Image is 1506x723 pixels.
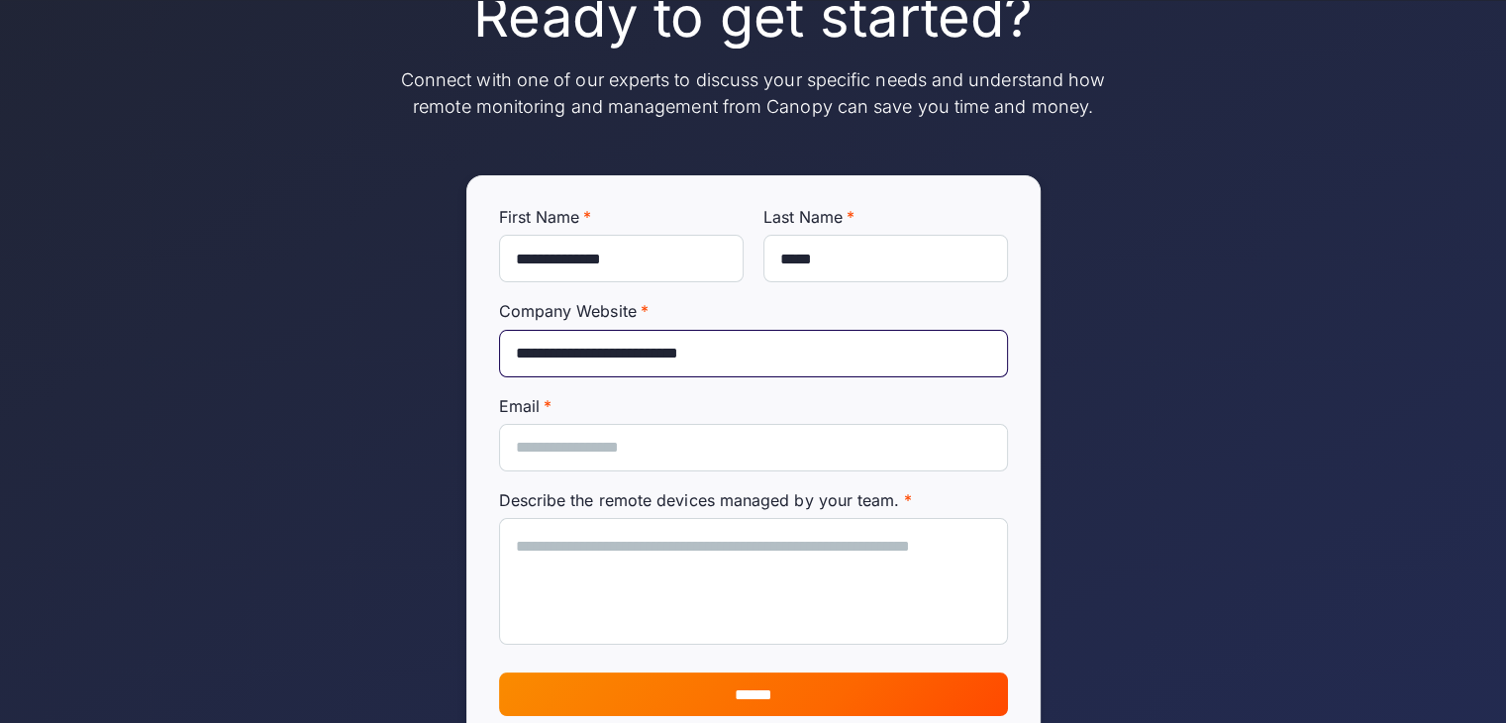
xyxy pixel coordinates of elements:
[499,207,580,227] span: First Name
[763,207,844,227] span: Last Name
[397,66,1110,120] p: Connect with one of our experts to discuss your specific needs and understand how remote monitori...
[499,396,540,416] span: Email
[499,301,637,321] span: Company Website
[499,490,900,510] span: Describe the remote devices managed by your team.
